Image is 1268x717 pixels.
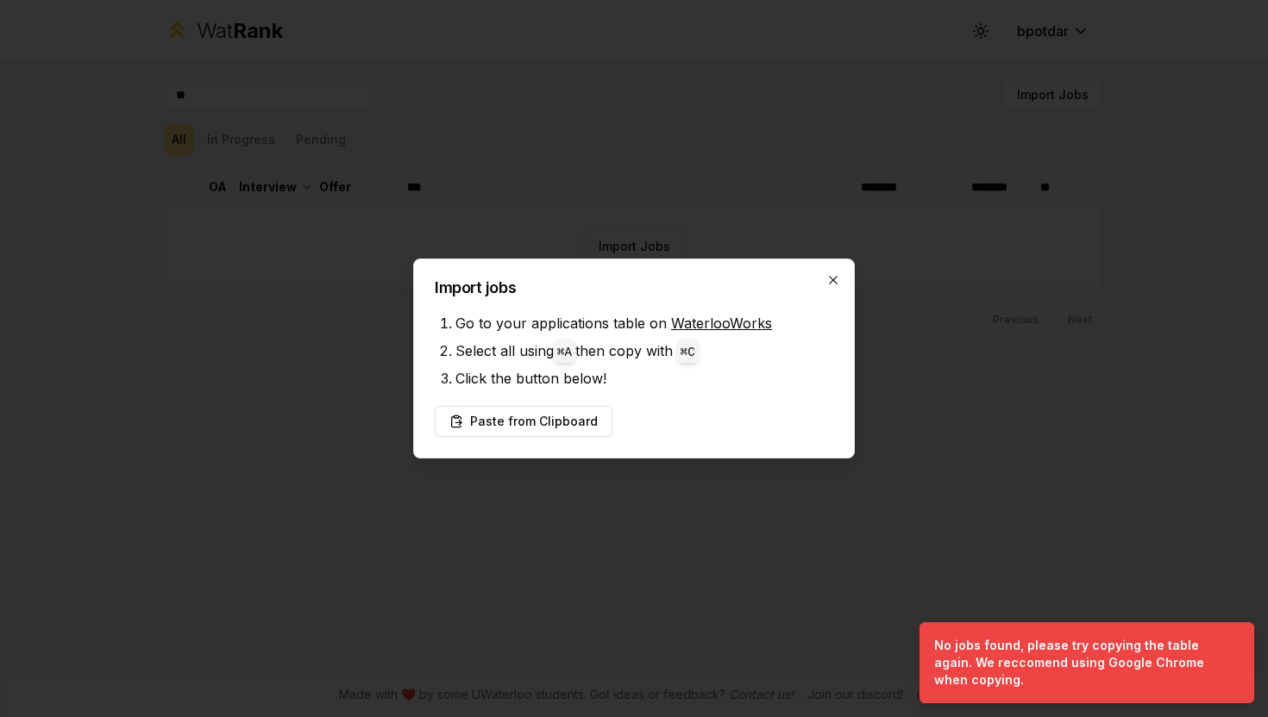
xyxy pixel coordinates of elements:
li: Go to your applications table on [455,309,833,337]
div: No jobs found, please try copying the table again. We reccomend using Google Chrome when copying. [934,637,1233,689]
li: Click the button below! [455,365,833,392]
li: Select all using then copy with [455,337,833,365]
a: WaterlooWorks [671,315,772,332]
code: ⌘ C [681,346,695,359]
code: ⌘ A [557,346,572,359]
button: Paste from Clipboard [435,406,612,437]
h2: Import jobs [435,280,833,296]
